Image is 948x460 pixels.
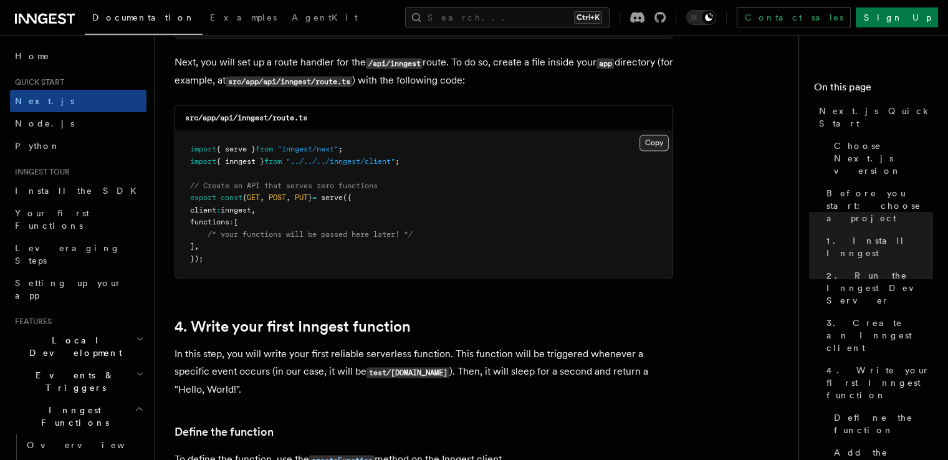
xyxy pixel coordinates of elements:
[10,399,146,434] button: Inngest Functions
[856,7,938,27] a: Sign Up
[15,243,120,266] span: Leveraging Steps
[829,135,933,182] a: Choose Next.js version
[366,58,423,69] code: /api/inngest
[216,206,221,214] span: :
[821,264,933,312] a: 2. Run the Inngest Dev Server
[216,145,256,153] span: { serve }
[10,135,146,157] a: Python
[15,50,50,62] span: Home
[10,167,70,177] span: Inngest tour
[15,186,144,196] span: Install the SDK
[10,77,64,87] span: Quick start
[190,157,216,166] span: import
[251,206,256,214] span: ,
[15,278,122,300] span: Setting up your app
[10,112,146,135] a: Node.js
[834,411,933,436] span: Define the function
[829,406,933,441] a: Define the function
[826,234,933,259] span: 1. Install Inngest
[686,10,716,25] button: Toggle dark mode
[737,7,851,27] a: Contact sales
[216,157,264,166] span: { inngest }
[819,105,933,130] span: Next.js Quick Start
[194,242,199,251] span: ,
[92,12,195,22] span: Documentation
[366,367,449,378] code: test/[DOMAIN_NAME]
[343,193,352,202] span: ({
[85,4,203,35] a: Documentation
[260,193,264,202] span: ,
[826,364,933,401] span: 4. Write your first Inngest function
[247,193,260,202] span: GET
[10,45,146,67] a: Home
[10,369,136,394] span: Events & Triggers
[190,181,378,190] span: // Create an API that serves zero functions
[15,118,74,128] span: Node.js
[295,193,308,202] span: PUT
[826,269,933,307] span: 2. Run the Inngest Dev Server
[395,157,400,166] span: ;
[596,58,614,69] code: app
[15,141,60,151] span: Python
[814,100,933,135] a: Next.js Quick Start
[208,230,413,239] span: /* your functions will be passed here later! */
[821,182,933,229] a: Before you start: choose a project
[175,423,274,441] a: Define the function
[338,145,343,153] span: ;
[22,434,146,456] a: Overview
[226,76,352,87] code: src/app/api/inngest/route.ts
[574,11,602,24] kbd: Ctrl+K
[10,334,136,359] span: Local Development
[292,12,358,22] span: AgentKit
[190,218,229,226] span: functions
[175,318,411,335] a: 4. Write your first Inngest function
[821,312,933,359] a: 3. Create an Inngest client
[221,193,242,202] span: const
[190,206,216,214] span: client
[203,4,284,34] a: Examples
[229,218,234,226] span: :
[10,329,146,364] button: Local Development
[639,135,669,151] button: Copy
[312,193,317,202] span: =
[308,193,312,202] span: }
[27,440,155,450] span: Overview
[277,145,338,153] span: "inngest/next"
[10,90,146,112] a: Next.js
[175,54,673,90] p: Next, you will set up a route handler for the route. To do so, create a file inside your director...
[405,7,610,27] button: Search...Ctrl+K
[190,193,216,202] span: export
[286,157,395,166] span: "../../../inngest/client"
[286,193,290,202] span: ,
[264,157,282,166] span: from
[221,206,251,214] span: inngest
[185,113,307,122] code: src/app/api/inngest/route.ts
[175,345,673,398] p: In this step, you will write your first reliable serverless function. This function will be trigg...
[15,208,89,231] span: Your first Functions
[190,242,194,251] span: ]
[826,317,933,354] span: 3. Create an Inngest client
[269,193,286,202] span: POST
[10,202,146,237] a: Your first Functions
[190,254,203,263] span: });
[821,359,933,406] a: 4. Write your first Inngest function
[15,96,74,106] span: Next.js
[826,187,933,224] span: Before you start: choose a project
[190,145,216,153] span: import
[10,404,135,429] span: Inngest Functions
[10,237,146,272] a: Leveraging Steps
[834,140,933,177] span: Choose Next.js version
[234,218,238,226] span: [
[210,12,277,22] span: Examples
[10,180,146,202] a: Install the SDK
[821,229,933,264] a: 1. Install Inngest
[814,80,933,100] h4: On this page
[256,145,273,153] span: from
[242,193,247,202] span: {
[284,4,365,34] a: AgentKit
[10,364,146,399] button: Events & Triggers
[10,317,52,327] span: Features
[10,272,146,307] a: Setting up your app
[321,193,343,202] span: serve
